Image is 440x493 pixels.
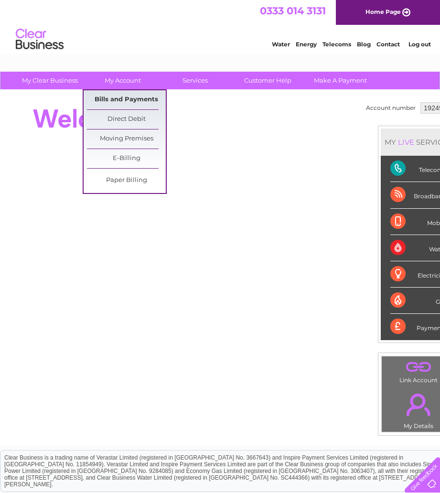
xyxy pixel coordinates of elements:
[83,72,162,89] a: My Account
[408,41,431,48] a: Log out
[301,72,380,89] a: Make A Payment
[87,110,166,129] a: Direct Debit
[87,90,166,109] a: Bills and Payments
[376,41,400,48] a: Contact
[87,171,166,190] a: Paper Billing
[156,72,235,89] a: Services
[357,41,371,48] a: Blog
[87,129,166,149] a: Moving Premises
[260,5,326,17] a: 0333 014 3131
[272,41,290,48] a: Water
[87,149,166,168] a: E-Billing
[228,72,307,89] a: Customer Help
[15,25,64,54] img: logo.png
[322,41,351,48] a: Telecoms
[296,41,317,48] a: Energy
[364,100,418,116] td: Account number
[11,72,89,89] a: My Clear Business
[396,138,416,147] div: LIVE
